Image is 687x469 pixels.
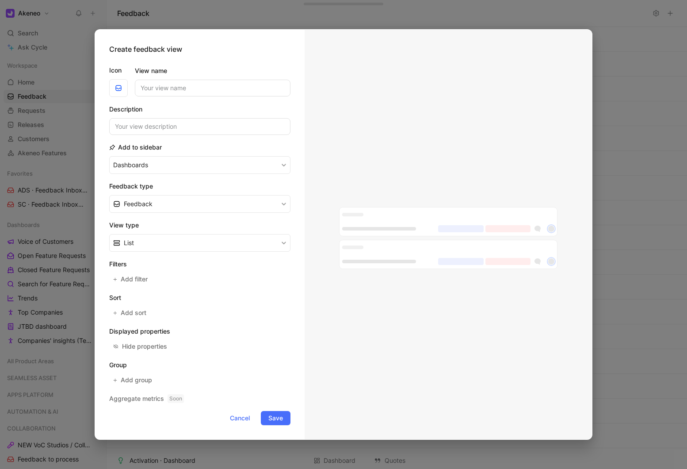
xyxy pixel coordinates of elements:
h2: View type [109,220,290,231]
h2: Group [109,360,290,370]
button: Add sort [109,307,151,319]
h2: Feedback type [109,181,290,192]
h2: Aggregate metrics [109,393,290,404]
span: Add group [121,375,153,385]
button: Add group [109,374,157,386]
h2: Description [109,104,290,115]
span: Feedback [124,199,153,209]
span: Save [268,413,283,423]
button: Cancel [222,411,257,425]
h2: Add to sidebar [109,142,162,153]
label: Icon [109,65,128,76]
h2: Displayed properties [109,326,290,337]
button: Feedback [109,195,290,213]
span: Cancel [230,413,250,423]
h2: Filters [109,259,290,269]
span: Add sort [121,308,147,318]
h2: Sort [109,292,290,303]
button: Save [261,411,290,425]
button: Dashboards [109,156,290,174]
input: Your view description [109,118,290,135]
span: Add filter [121,274,149,284]
input: Your view name [135,80,290,96]
button: List [109,234,290,252]
h2: Create feedback view [109,44,182,54]
button: Add filter [109,273,153,285]
label: View name [135,65,290,76]
span: Soon [168,394,184,403]
div: Hide properties [122,341,167,352]
button: Hide properties [109,340,171,353]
